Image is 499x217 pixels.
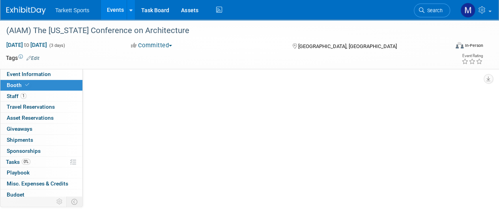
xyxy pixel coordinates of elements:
a: Search [414,4,450,17]
span: Asset Reservations [7,115,54,121]
td: Personalize Event Tab Strip [53,197,67,207]
span: Budget [7,191,24,198]
div: In-Person [465,43,483,48]
a: Tasks0% [0,157,82,167]
span: (3 days) [49,43,65,48]
span: Sponsorships [7,148,41,154]
a: Giveaways [0,124,82,134]
a: Budget [0,189,82,200]
span: Staff [7,93,26,99]
span: Tarkett Sports [55,7,89,13]
td: Toggle Event Tabs [67,197,83,207]
td: Tags [6,54,39,62]
a: Sponsorships [0,146,82,156]
span: 0% [22,159,30,165]
a: Misc. Expenses & Credits [0,178,82,189]
img: ExhibitDay [6,7,46,15]
span: Giveaways [7,126,32,132]
a: Staff1 [0,91,82,102]
div: Event Rating [462,54,483,58]
span: Misc. Expenses & Credits [7,180,68,187]
span: Travel Reservations [7,104,55,110]
a: Asset Reservations [0,113,82,123]
span: Playbook [7,169,30,176]
a: Playbook [0,167,82,178]
span: [GEOGRAPHIC_DATA], [GEOGRAPHIC_DATA] [298,43,396,49]
span: to [23,42,30,48]
span: [DATE] [DATE] [6,41,47,48]
span: Tasks [6,159,30,165]
span: Search [424,7,443,13]
span: Booth [7,82,31,88]
a: Shipments [0,135,82,145]
a: Booth [0,80,82,91]
div: (AIAM) The [US_STATE] Conference on Architecture [4,24,443,38]
a: Travel Reservations [0,102,82,112]
i: Booth reservation complete [25,83,29,87]
img: Format-Inperson.png [456,42,463,48]
a: Event Information [0,69,82,80]
img: Mathieu Martel [460,3,475,18]
span: Event Information [7,71,51,77]
button: Committed [128,41,175,50]
span: Shipments [7,137,33,143]
span: 1 [21,93,26,99]
a: Edit [26,56,39,61]
div: Event Format [413,41,483,53]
